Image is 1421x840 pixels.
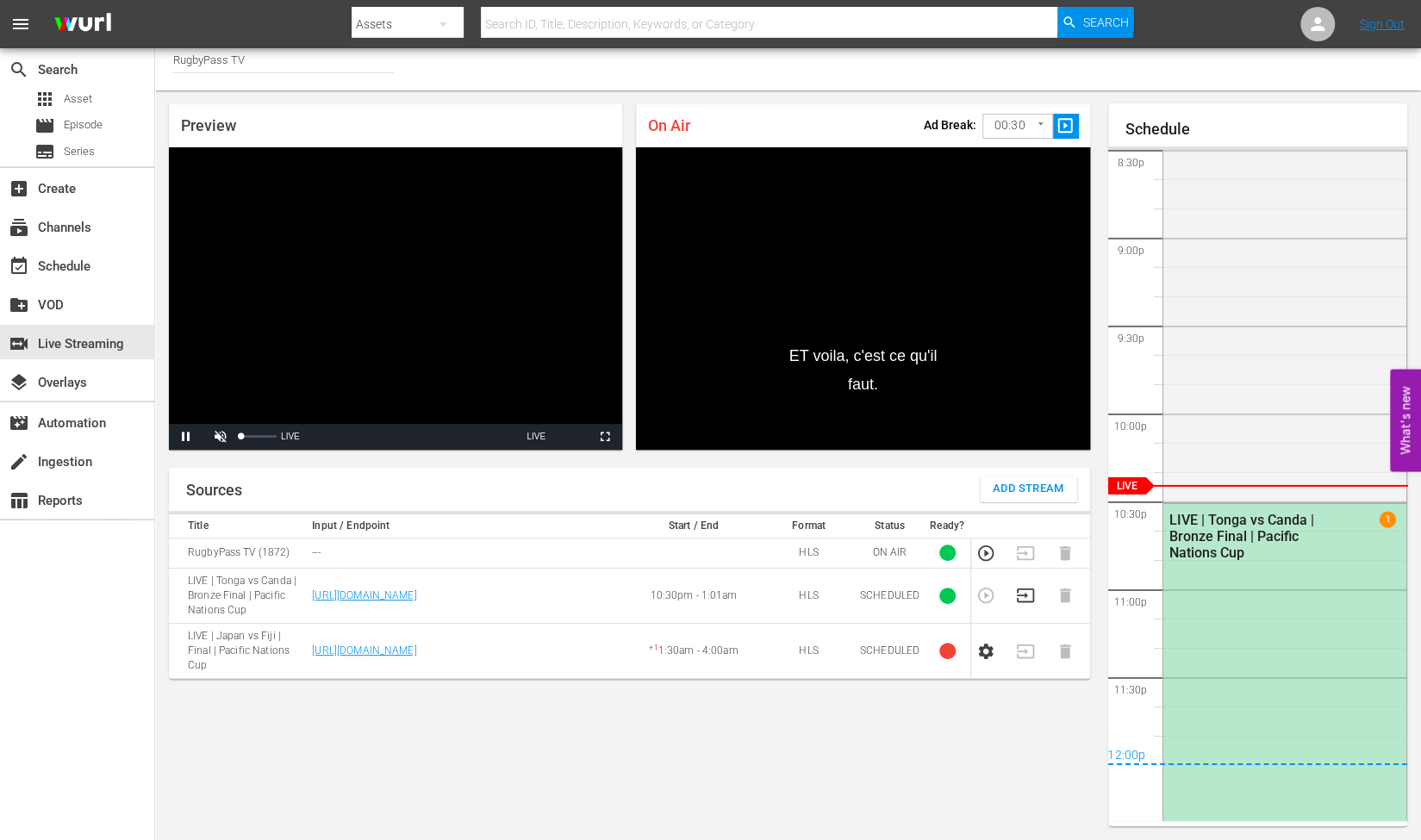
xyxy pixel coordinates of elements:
[855,514,925,538] th: Status
[625,568,763,623] td: 10:30pm - 1:01am
[1169,512,1326,561] div: LIVE | Tonga vs Canda | Bronze Final | Pacific Nations Cup
[169,568,307,623] td: LIVE | Tonga vs Canda | Bronze Final | Pacific Nations Cup
[34,89,55,109] span: Asset
[636,147,1089,450] div: Video Player
[925,514,970,538] th: Ready?
[169,147,622,450] div: Video Player
[1016,586,1035,605] button: Transition
[9,333,29,354] span: Live Streaming
[41,4,124,45] img: ans4CAIJ8jUAAAAAAAAAAAAAAAAAAAAAAAAgQb4GAAAAAAAAAAAAAAAAAAAAAAAAJMjXAAAAAAAAAAAAAAAAAAAAAAAAgAT5G...
[1380,511,1396,527] span: 1
[855,538,925,568] td: ON AIR
[1108,748,1408,765] div: 12:00p
[64,143,95,160] span: Series
[9,372,29,393] span: Overlays
[9,178,29,199] span: Create
[1056,116,1075,136] span: slideshow_sharp
[1360,17,1405,31] a: Sign Out
[169,623,307,678] td: LIVE | Japan vs Fiji | Final | Pacific Nations Cup
[64,90,92,108] span: Asset
[34,141,55,162] span: Series
[855,568,925,623] td: SCHEDULED
[281,424,300,450] div: LIVE
[9,59,29,80] span: Search
[307,514,625,538] th: Input / Endpoint
[312,589,416,601] a: [URL][DOMAIN_NAME]
[169,538,307,568] td: RugbyPass TV (1872)
[203,424,238,450] button: Unmute
[993,479,1064,499] span: Add Stream
[519,424,553,450] button: Seek to live, currently playing live
[9,451,29,472] span: Ingestion
[1125,121,1408,138] h1: Schedule
[982,109,1053,142] div: 00:30
[34,115,55,136] span: Episode
[1082,7,1128,38] span: Search
[924,118,976,132] p: Ad Break:
[9,413,29,433] span: Automation
[976,642,995,661] button: Configure
[9,217,29,238] span: Channels
[307,538,625,568] td: ---
[649,644,658,652] sup: + 1
[9,490,29,511] span: Reports
[1057,7,1133,38] button: Search
[763,568,855,623] td: HLS
[625,623,763,678] td: 1:30am - 4:00am
[980,476,1077,502] button: Add Stream
[588,424,622,450] button: Fullscreen
[10,14,31,34] span: menu
[763,538,855,568] td: HLS
[64,116,103,134] span: Episode
[527,432,545,441] span: LIVE
[553,424,588,450] button: Picture-in-Picture
[312,644,416,656] a: [URL][DOMAIN_NAME]
[763,623,855,678] td: HLS
[181,116,236,134] span: Preview
[169,514,307,538] th: Title
[169,424,203,450] button: Pause
[625,514,763,538] th: Start / End
[186,482,242,499] h1: Sources
[241,435,277,438] div: Volume Level
[763,514,855,538] th: Format
[855,623,925,678] td: SCHEDULED
[9,295,29,315] span: VOD
[648,116,690,134] span: On Air
[1390,369,1421,471] button: Open Feedback Widget
[9,256,29,277] span: Schedule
